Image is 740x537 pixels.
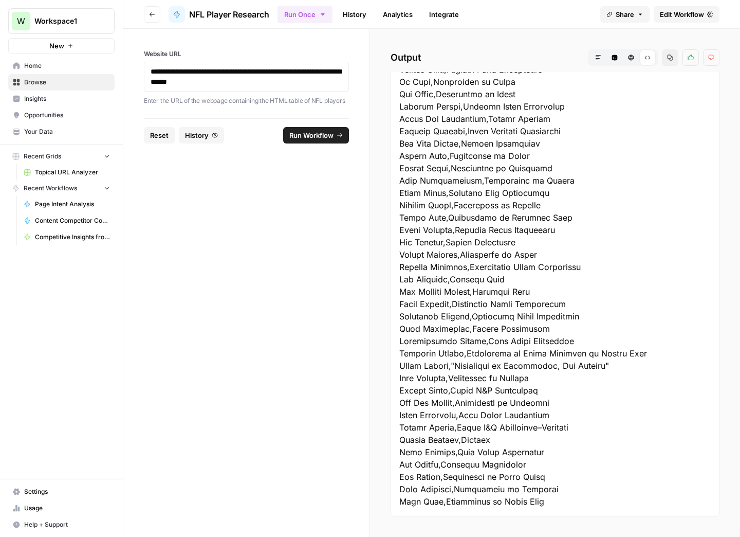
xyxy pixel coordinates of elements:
[8,516,115,533] button: Help + Support
[19,164,115,181] a: Topical URL Analyzer
[24,127,110,136] span: Your Data
[8,149,115,164] button: Recent Grids
[150,130,169,140] span: Reset
[189,8,269,21] span: NFL Player Research
[8,58,115,74] a: Home
[24,152,61,161] span: Recent Grids
[49,41,64,51] span: New
[169,6,269,23] a: NFL Player Research
[35,216,110,225] span: Content Competitor Comparison Report
[19,229,115,245] a: Competitive Insights from Primary KW
[8,484,115,500] a: Settings
[35,232,110,242] span: Competitive Insights from Primary KW
[19,196,115,212] a: Page Intent Analysis
[337,6,373,23] a: History
[377,6,419,23] a: Analytics
[24,94,110,103] span: Insights
[35,200,110,209] span: Page Intent Analysis
[8,107,115,123] a: Opportunities
[17,15,25,27] span: W
[8,38,115,53] button: New
[423,6,465,23] a: Integrate
[24,520,110,529] span: Help + Support
[660,9,704,20] span: Edit Workflow
[144,49,349,59] label: Website URL
[277,6,332,23] button: Run Once
[144,96,349,106] p: Enter the URL of the webpage containing the HTML table of NFL players
[24,111,110,120] span: Opportunities
[289,130,334,140] span: Run Workflow
[8,181,115,196] button: Recent Workflows
[34,16,97,26] span: Workspace1
[654,6,719,23] a: Edit Workflow
[600,6,650,23] button: Share
[391,49,719,66] h2: Output
[24,78,110,87] span: Browse
[24,184,77,193] span: Recent Workflows
[24,504,110,513] span: Usage
[283,127,349,144] button: Run Workflow
[616,9,634,20] span: Share
[24,487,110,496] span: Settings
[8,74,115,91] a: Browse
[19,212,115,229] a: Content Competitor Comparison Report
[8,123,115,140] a: Your Data
[8,8,115,34] button: Workspace: Workspace1
[144,127,175,144] button: Reset
[24,61,110,70] span: Home
[185,130,209,140] span: History
[8,500,115,516] a: Usage
[8,91,115,107] a: Insights
[179,127,224,144] button: History
[35,168,110,177] span: Topical URL Analyzer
